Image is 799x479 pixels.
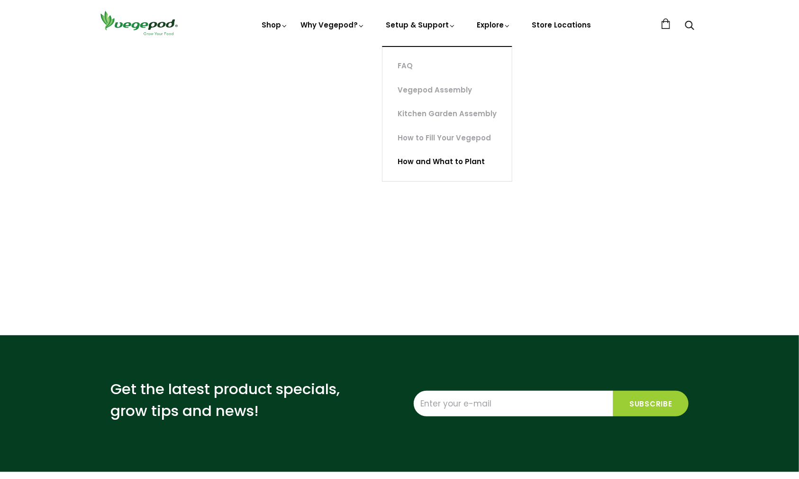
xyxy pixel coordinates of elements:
[382,126,512,150] a: How to Fill Your Vegepod
[382,102,512,126] a: Kitchen Garden Assembly
[685,21,694,31] a: Search
[110,378,347,422] p: Get the latest product specials, grow tips and news!
[382,150,512,174] a: How and What to Plant
[613,391,689,416] input: Subscribe
[414,391,613,416] input: Enter your e-mail
[532,20,591,30] a: Store Locations
[382,54,512,78] a: FAQ
[300,20,365,30] a: Why Vegepod?
[208,69,591,286] iframe: YouTube video player
[386,20,456,100] a: Setup & Support
[477,20,511,30] a: Explore
[262,20,288,30] a: Shop
[96,9,182,37] img: Vegepod
[382,78,512,102] a: Vegepod Assembly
